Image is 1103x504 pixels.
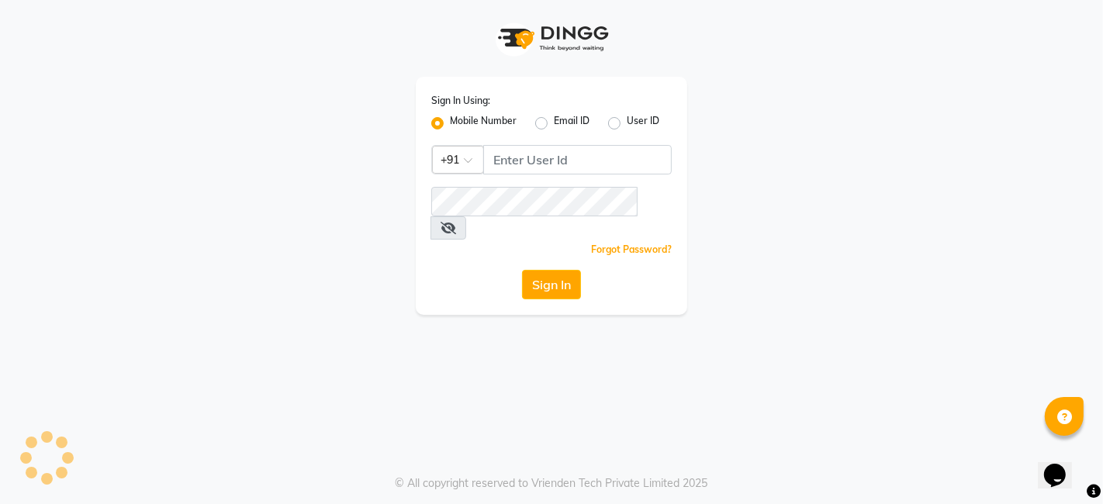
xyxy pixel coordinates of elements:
[627,114,659,133] label: User ID
[483,145,672,174] input: Username
[489,16,614,61] img: logo1.svg
[591,243,672,255] a: Forgot Password?
[1038,442,1087,488] iframe: chat widget
[522,270,581,299] button: Sign In
[450,114,517,133] label: Mobile Number
[431,187,638,216] input: Username
[431,94,490,108] label: Sign In Using:
[554,114,590,133] label: Email ID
